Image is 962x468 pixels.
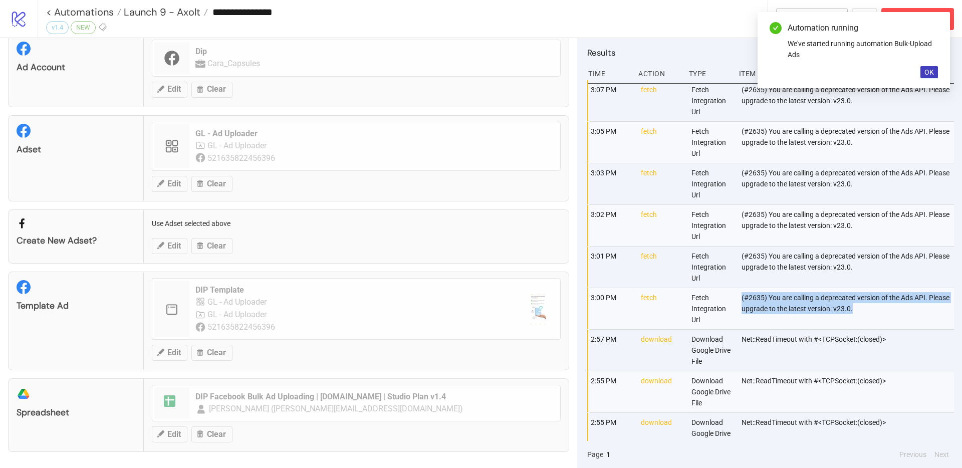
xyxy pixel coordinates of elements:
div: Automation running [788,22,938,34]
div: 3:00 PM [590,288,633,329]
div: Download Google Drive File [690,371,734,412]
div: Fetch Integration Url [690,247,734,288]
div: 2:55 PM [590,371,633,412]
div: Fetch Integration Url [690,205,734,246]
div: 3:02 PM [590,205,633,246]
span: Launch 9 - Axolt [121,6,200,19]
div: fetch [640,288,683,329]
div: fetch [640,163,683,204]
span: Page [587,449,603,460]
div: 2:57 PM [590,330,633,371]
div: Download Google Drive File [690,413,734,454]
div: 3:03 PM [590,163,633,204]
div: fetch [640,122,683,163]
div: download [640,330,683,371]
div: v1.4 [46,21,69,34]
div: Fetch Integration Url [690,80,734,121]
button: Next [931,449,952,460]
button: ... [852,8,877,30]
div: (#2635) You are calling a deprecated version of the Ads API. Please upgrade to the latest version... [741,288,956,329]
h2: Results [587,46,954,59]
div: 3:01 PM [590,247,633,288]
div: Fetch Integration Url [690,163,734,204]
div: We've started running automation Bulk-Upload Ads [788,38,938,60]
div: fetch [640,247,683,288]
div: download [640,371,683,412]
div: Time [587,64,630,83]
div: Download Google Drive File [690,330,734,371]
span: check-circle [770,22,782,34]
a: Launch 9 - Axolt [121,7,208,17]
div: (#2635) You are calling a deprecated version of the Ads API. Please upgrade to the latest version... [741,247,956,288]
div: (#2635) You are calling a deprecated version of the Ads API. Please upgrade to the latest version... [741,205,956,246]
div: download [640,413,683,454]
div: Net::ReadTimeout with #<TCPSocket:(closed)> [741,330,956,371]
a: < Automations [46,7,121,17]
button: 1 [603,449,613,460]
button: OK [920,66,938,78]
div: (#2635) You are calling a deprecated version of the Ads API. Please upgrade to the latest version... [741,163,956,204]
div: Item [738,64,954,83]
span: OK [924,68,934,76]
div: fetch [640,205,683,246]
div: fetch [640,80,683,121]
div: Net::ReadTimeout with #<TCPSocket:(closed)> [741,413,956,454]
div: Fetch Integration Url [690,122,734,163]
div: (#2635) You are calling a deprecated version of the Ads API. Please upgrade to the latest version... [741,122,956,163]
div: Fetch Integration Url [690,288,734,329]
div: Type [688,64,731,83]
button: To Builder [776,8,848,30]
div: Net::ReadTimeout with #<TCPSocket:(closed)> [741,371,956,412]
div: Action [637,64,680,83]
div: 3:05 PM [590,122,633,163]
div: 3:07 PM [590,80,633,121]
div: NEW [71,21,96,34]
div: 2:55 PM [590,413,633,454]
button: Previous [896,449,929,460]
button: Abort Run [881,8,954,30]
div: (#2635) You are calling a deprecated version of the Ads API. Please upgrade to the latest version... [741,80,956,121]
